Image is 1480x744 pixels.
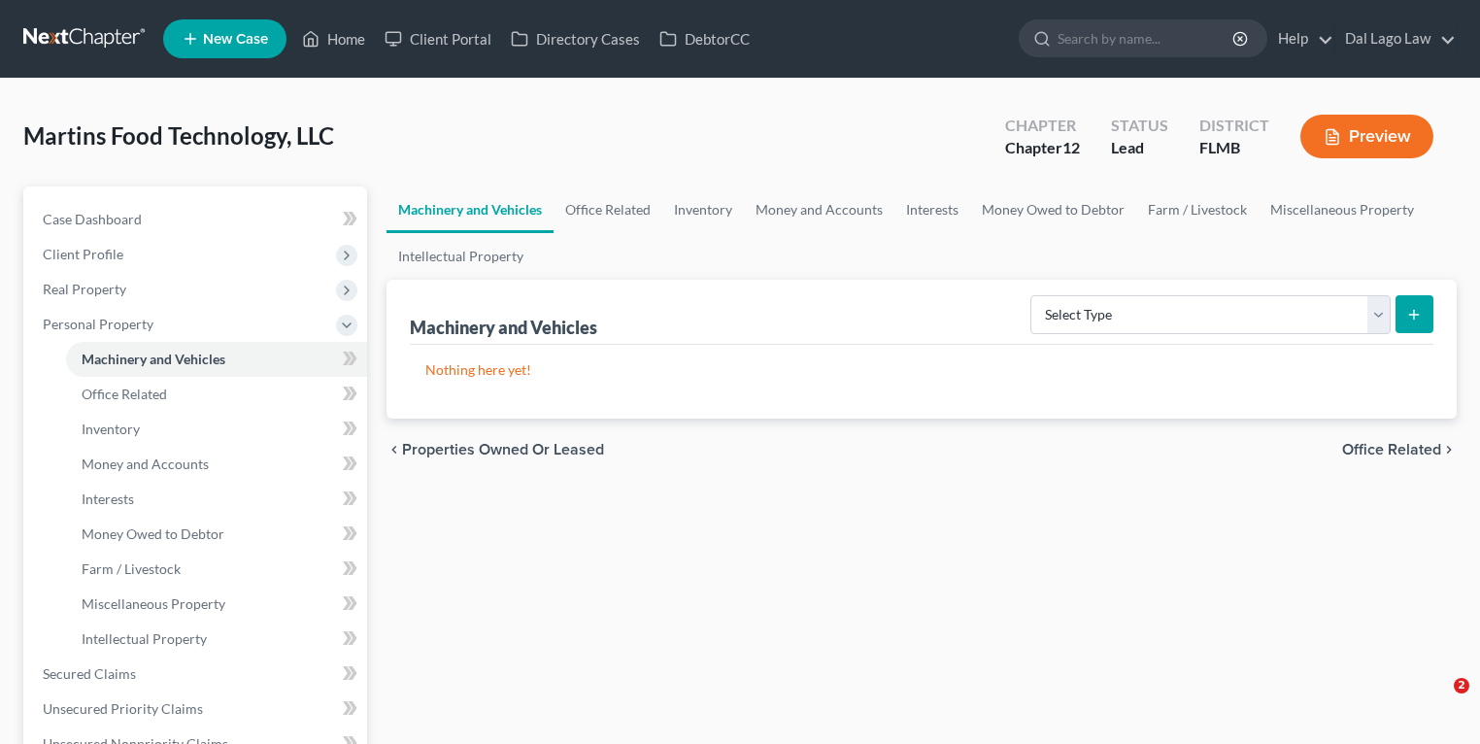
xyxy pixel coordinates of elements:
[650,21,759,56] a: DebtorCC
[1268,21,1333,56] a: Help
[82,351,225,367] span: Machinery and Vehicles
[1300,115,1433,158] button: Preview
[387,442,604,457] button: chevron_left Properties Owned or Leased
[43,246,123,262] span: Client Profile
[1199,137,1269,159] div: FLMB
[501,21,650,56] a: Directory Cases
[387,233,535,280] a: Intellectual Property
[66,447,367,482] a: Money and Accounts
[1342,442,1457,457] button: Office Related chevron_right
[27,657,367,692] a: Secured Claims
[387,186,554,233] a: Machinery and Vehicles
[23,121,334,150] span: Martins Food Technology, LLC
[1259,186,1426,233] a: Miscellaneous Property
[203,32,268,47] span: New Case
[1111,115,1168,137] div: Status
[66,517,367,552] a: Money Owed to Debtor
[1335,21,1456,56] a: Dal Lago Law
[554,186,662,233] a: Office Related
[66,587,367,622] a: Miscellaneous Property
[1005,137,1080,159] div: Chapter
[66,482,367,517] a: Interests
[66,377,367,412] a: Office Related
[66,342,367,377] a: Machinery and Vehicles
[1441,442,1457,457] i: chevron_right
[744,186,894,233] a: Money and Accounts
[410,316,597,339] div: Machinery and Vehicles
[1062,138,1080,156] span: 12
[82,456,209,472] span: Money and Accounts
[82,525,224,542] span: Money Owed to Debtor
[894,186,970,233] a: Interests
[1199,115,1269,137] div: District
[43,316,153,332] span: Personal Property
[82,421,140,437] span: Inventory
[43,665,136,682] span: Secured Claims
[402,442,604,457] span: Properties Owned or Leased
[82,595,225,612] span: Miscellaneous Property
[43,211,142,227] span: Case Dashboard
[27,202,367,237] a: Case Dashboard
[82,630,207,647] span: Intellectual Property
[970,186,1136,233] a: Money Owed to Debtor
[82,386,167,402] span: Office Related
[662,186,744,233] a: Inventory
[1454,678,1469,693] span: 2
[66,552,367,587] a: Farm / Livestock
[27,692,367,727] a: Unsecured Priority Claims
[43,281,126,297] span: Real Property
[1058,20,1235,56] input: Search by name...
[1414,678,1461,725] iframe: Intercom live chat
[82,490,134,507] span: Interests
[425,360,1418,380] p: Nothing here yet!
[1136,186,1259,233] a: Farm / Livestock
[66,622,367,657] a: Intellectual Property
[1342,442,1441,457] span: Office Related
[387,442,402,457] i: chevron_left
[292,21,375,56] a: Home
[1111,137,1168,159] div: Lead
[1005,115,1080,137] div: Chapter
[82,560,181,577] span: Farm / Livestock
[43,700,203,717] span: Unsecured Priority Claims
[66,412,367,447] a: Inventory
[375,21,501,56] a: Client Portal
